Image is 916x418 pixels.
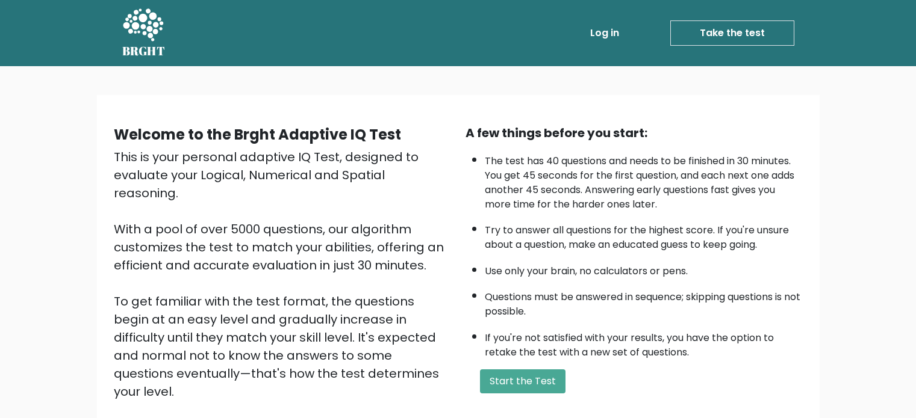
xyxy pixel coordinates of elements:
[485,284,803,319] li: Questions must be answered in sequence; skipping questions is not possible.
[122,44,166,58] h5: BRGHT
[485,258,803,278] li: Use only your brain, no calculators or pens.
[585,21,624,45] a: Log in
[480,369,565,393] button: Start the Test
[485,325,803,360] li: If you're not satisfied with your results, you have the option to retake the test with a new set ...
[485,217,803,252] li: Try to answer all questions for the highest score. If you're unsure about a question, make an edu...
[485,148,803,212] li: The test has 40 questions and needs to be finished in 30 minutes. You get 45 seconds for the firs...
[114,124,401,144] b: Welcome to the Brght Adaptive IQ Test
[670,20,794,46] a: Take the test
[122,5,166,61] a: BRGHT
[466,124,803,142] div: A few things before you start:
